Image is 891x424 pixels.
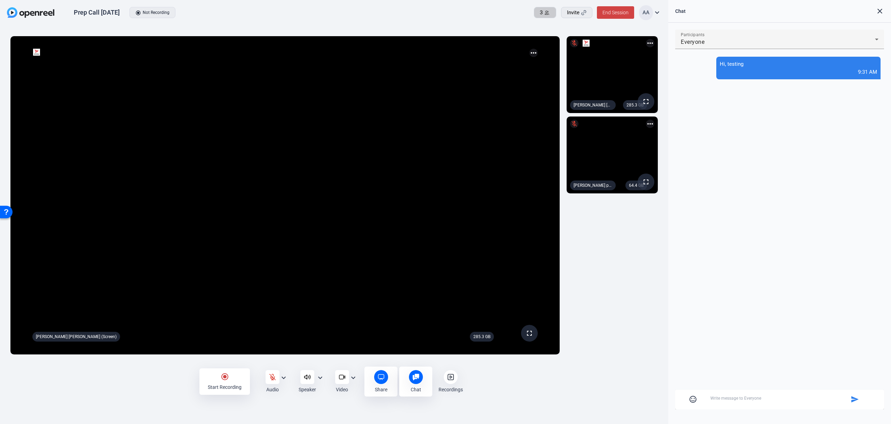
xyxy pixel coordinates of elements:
span: End Session [602,10,629,15]
button: Invite [561,7,592,18]
mat-icon: expand_more [349,374,357,382]
div: Video [336,386,348,393]
div: Chat [411,386,421,393]
button: 3 [534,7,556,18]
mat-icon: expand_more [653,8,661,17]
mat-icon: fullscreen [642,97,650,106]
div: 285.3 GB [623,100,647,110]
div: AA [639,5,653,20]
mat-icon: send [851,395,859,403]
mat-icon: more_horiz [529,49,538,57]
div: Speaker [299,386,316,393]
img: OpenReel logo [7,7,54,18]
mat-icon: fullscreen [525,329,534,337]
div: 9:31 AM [720,68,877,76]
div: 285.3 GB [470,332,494,342]
span: 3 [540,9,543,17]
mat-icon: fullscreen [642,178,650,186]
div: Share [375,386,387,393]
mat-icon: mic_off [570,39,578,47]
mat-select-trigger: Everyone [681,39,704,45]
mat-icon: more_horiz [646,120,654,128]
img: logo [33,49,40,56]
div: Start Recording [208,384,242,391]
mat-icon: radio_button_checked [221,373,229,381]
div: Hi, testing [720,60,877,68]
img: logo [583,40,590,47]
mat-icon: more_horiz [646,39,654,47]
mat-icon: close [876,7,884,15]
div: Recordings [439,386,463,393]
mat-label: Participants [681,32,704,37]
div: Prep Call [DATE] [74,8,120,17]
mat-icon: sentiment_satisfied_alt [689,395,697,403]
div: [PERSON_NAME] [PERSON_NAME] (Screen) [32,332,120,342]
div: Audio [266,386,279,393]
div: [PERSON_NAME] phone [570,181,616,190]
div: [PERSON_NAME] [PERSON_NAME] (You) [570,100,616,110]
mat-icon: mic_off [570,120,578,128]
div: 64.4 GB [625,181,647,190]
div: Chat [675,7,686,15]
span: Invite [567,9,579,17]
button: End Session [597,6,634,19]
mat-icon: expand_more [279,374,288,382]
mat-icon: expand_more [316,374,324,382]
